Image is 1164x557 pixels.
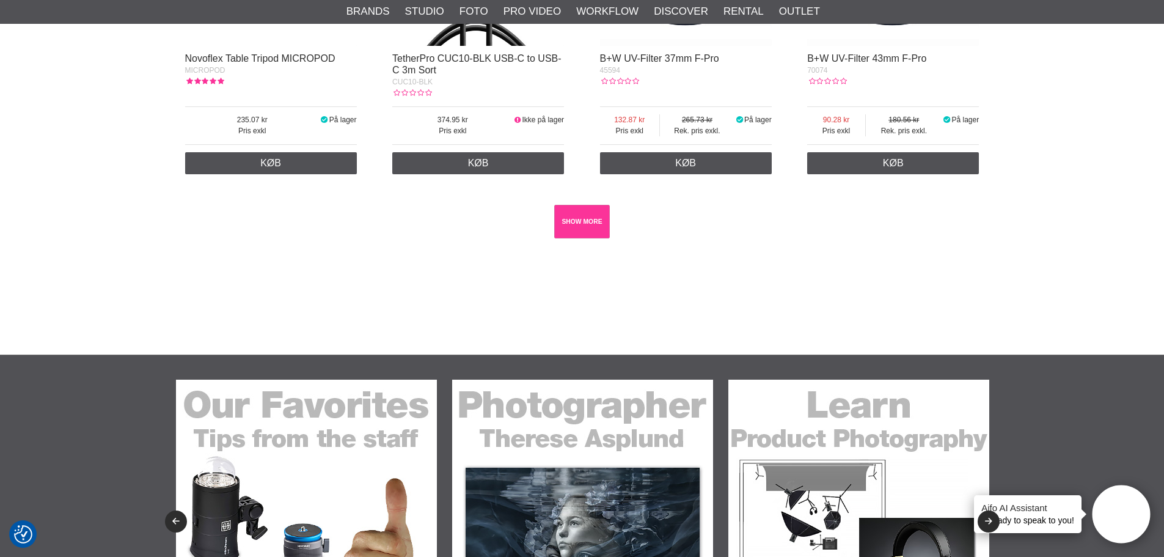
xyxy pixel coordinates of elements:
[654,4,708,20] a: Discover
[600,76,639,87] div: Kundebedømmelse: 0
[807,152,979,174] a: Køb
[807,76,846,87] div: Kundebedømmelse: 0
[974,495,1082,533] div: is ready to speak to you!
[600,152,772,174] a: Køb
[600,125,659,136] span: Pris exkl
[779,4,820,20] a: Outlet
[392,125,513,136] span: Pris exkl
[392,87,431,98] div: Kundebedømmelse: 0
[346,4,390,20] a: Brands
[660,125,734,136] span: Rek. pris exkl.
[600,53,719,64] a: B+W UV-Filter 37mm F-Pro
[165,511,187,533] button: Previous
[392,78,433,86] span: CUC10-BLK
[660,114,734,125] span: 265.73
[329,116,357,124] span: På lager
[405,4,444,20] a: Studio
[576,4,639,20] a: Workflow
[807,53,926,64] a: B+W UV-Filter 43mm F-Pro
[320,116,329,124] i: På lager
[734,116,744,124] i: På lager
[14,525,32,544] img: Revisit consent button
[942,116,952,124] i: På lager
[600,114,659,125] span: 132.87
[554,205,610,238] a: SHOW MORE
[185,76,224,87] div: Kundebedømmelse: 5.00
[866,125,942,136] span: Rek. pris exkl.
[952,116,979,124] span: På lager
[503,4,561,20] a: Pro Video
[807,125,865,136] span: Pris exkl
[723,4,764,20] a: Rental
[185,125,320,136] span: Pris exkl
[807,114,865,125] span: 90.28
[185,53,335,64] a: Novoflex Table Tripod MICROPOD
[392,114,513,125] span: 374.95
[807,66,827,75] span: 70074
[392,152,564,174] a: Køb
[866,114,942,125] span: 180.56
[978,511,1000,533] button: Next
[981,501,1074,514] h4: Aifo AI Assistant
[392,53,562,75] a: TetherPro CUC10-BLK USB-C to USB-C 3m Sort
[185,152,357,174] a: Køb
[185,66,225,75] span: MICROPOD
[522,116,564,124] span: Ikke på lager
[744,116,772,124] span: På lager
[459,4,488,20] a: Foto
[14,523,32,545] button: Samtykkepræferencer
[513,116,522,124] i: Ikke på lager
[185,114,320,125] span: 235.07
[600,66,620,75] span: 45594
